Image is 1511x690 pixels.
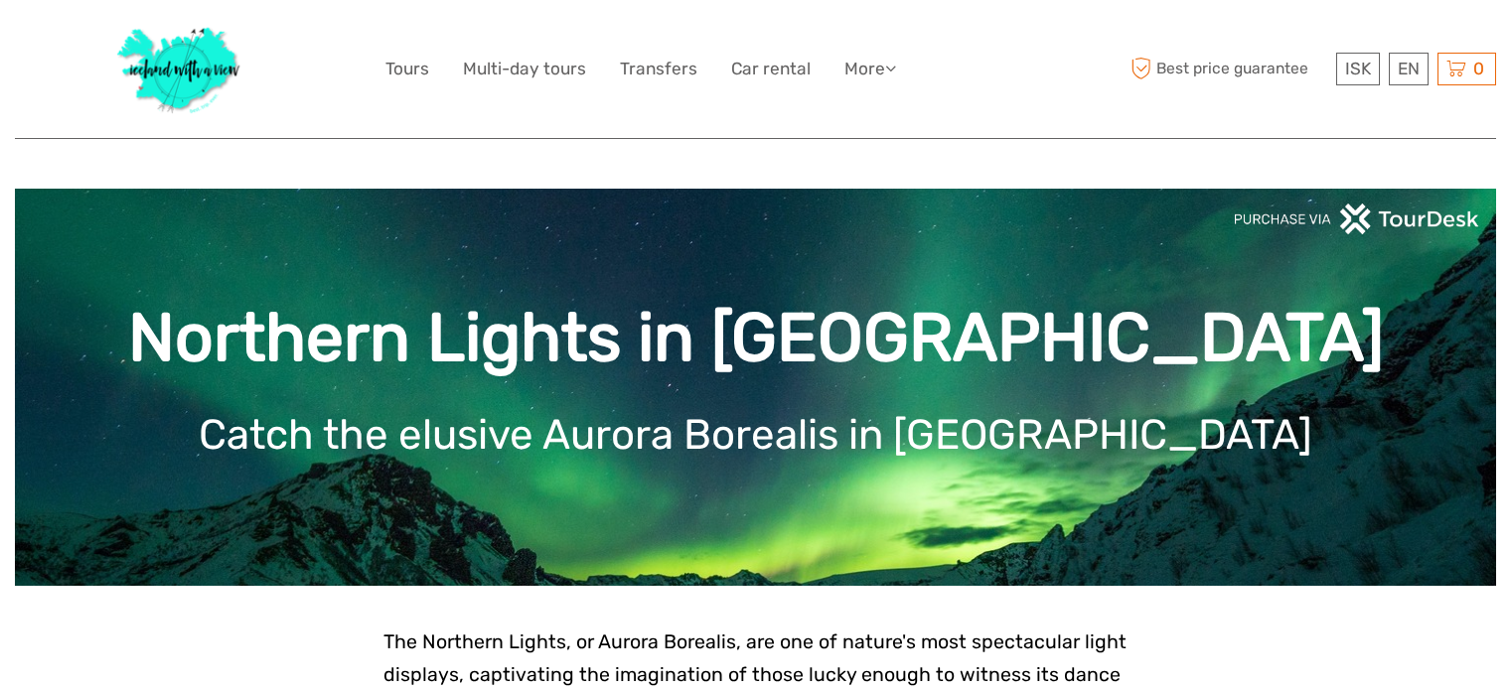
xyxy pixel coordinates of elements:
[385,55,429,83] a: Tours
[1126,53,1331,85] span: Best price guarantee
[620,55,697,83] a: Transfers
[1470,59,1487,78] span: 0
[107,15,252,123] img: 1077-ca632067-b948-436b-9c7a-efe9894e108b_logo_big.jpg
[1389,53,1429,85] div: EN
[731,55,811,83] a: Car rental
[45,410,1466,460] h1: Catch the elusive Aurora Borealis in [GEOGRAPHIC_DATA]
[45,298,1466,378] h1: Northern Lights in [GEOGRAPHIC_DATA]
[1233,204,1481,234] img: PurchaseViaTourDeskwhite.png
[844,55,896,83] a: More
[463,55,586,83] a: Multi-day tours
[1345,59,1371,78] span: ISK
